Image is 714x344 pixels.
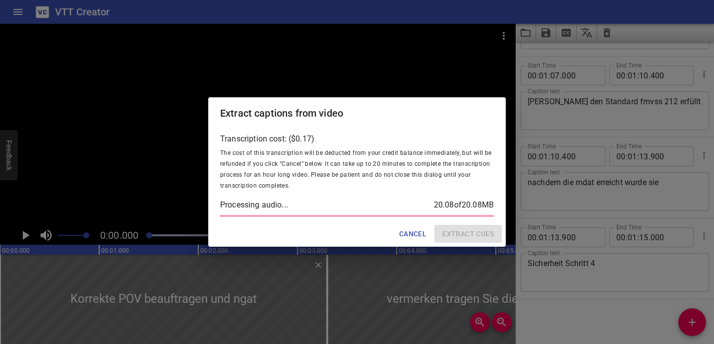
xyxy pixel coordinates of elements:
[220,149,492,189] span: The cost of this transcription will be deducted from your credit balance immediately, but will be...
[220,105,343,121] h6: Extract captions from video
[220,199,430,211] p: Processing audio...
[399,228,426,240] span: Cancel
[395,225,430,243] button: Cancel
[220,133,494,145] p: Transcription cost: ($ 0.17 )
[434,199,494,211] p: 20.08 of 20.08 MB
